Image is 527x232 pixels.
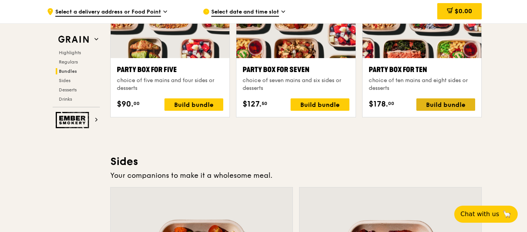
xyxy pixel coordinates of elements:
span: 00 [133,100,140,107]
img: Ember Smokery web logo [56,112,91,128]
button: Chat with us🦙 [454,206,518,223]
span: 🦙 [502,210,512,219]
span: Regulars [59,59,78,65]
img: Grain web logo [56,33,91,46]
div: choice of five mains and four sides or desserts [117,77,223,92]
span: $127. [243,98,262,110]
div: Build bundle [164,98,223,111]
span: 00 [388,100,394,107]
span: Desserts [59,87,77,93]
div: Party Box for Ten [369,64,475,75]
div: Build bundle [291,98,349,111]
span: $0.00 [455,7,472,15]
div: Your companions to make it a wholesome meal. [110,170,482,181]
span: Sides [59,78,70,83]
span: Select a delivery address or Food Point [55,8,161,17]
div: Build bundle [416,98,475,111]
div: choice of ten mains and eight sides or desserts [369,77,475,92]
div: Party Box for Seven [243,64,349,75]
span: Highlights [59,50,81,55]
span: 50 [262,100,267,107]
div: choice of seven mains and six sides or desserts [243,77,349,92]
span: Chat with us [460,210,499,219]
span: Select date and time slot [211,8,279,17]
div: Party Box for Five [117,64,223,75]
span: Drinks [59,96,72,102]
h3: Sides [110,155,482,168]
span: Bundles [59,69,77,74]
span: $90. [117,98,133,110]
span: $178. [369,98,388,110]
